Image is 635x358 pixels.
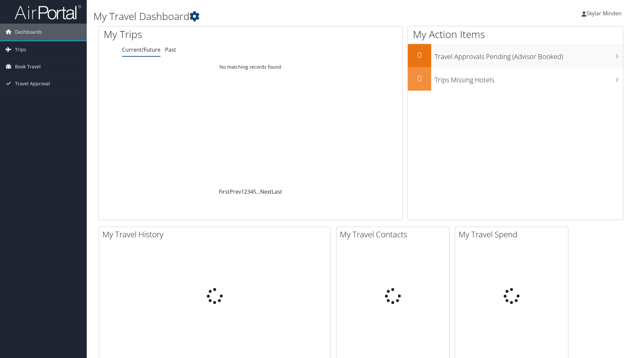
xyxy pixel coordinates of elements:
[253,188,256,195] a: 5
[102,229,330,240] h2: My Travel History
[15,4,81,20] img: airportal-logo.png
[165,46,176,53] a: Past
[104,27,271,41] h1: My Trips
[408,67,623,91] a: 0Trips Missing Hotels
[582,3,628,23] a: Skylar Minden
[256,188,260,195] span: …
[15,41,26,58] span: Trips
[241,188,244,195] a: 1
[408,44,623,67] a: 0Travel Approvals Pending (Advisor Booked)
[93,9,450,23] h1: My Travel Dashboard
[99,61,402,73] td: No matching records found
[459,229,568,240] h2: My Travel Spend
[230,188,241,195] a: Prev
[272,188,282,195] a: Last
[408,27,623,41] h1: My Action Items
[250,188,253,195] a: 4
[435,72,623,85] h3: Trips Missing Hotels
[15,58,41,75] span: Book Travel
[408,49,431,61] h2: 0
[247,188,250,195] a: 3
[340,229,449,240] h2: My Travel Contacts
[435,49,623,61] h3: Travel Approvals Pending (Advisor Booked)
[122,46,160,53] a: Current/Future
[219,188,230,195] a: First
[244,188,247,195] a: 2
[586,10,622,17] span: Skylar Minden
[15,24,42,40] span: Dashboards
[15,75,50,92] span: Travel Approval
[260,188,272,195] a: Next
[408,73,431,84] h2: 0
